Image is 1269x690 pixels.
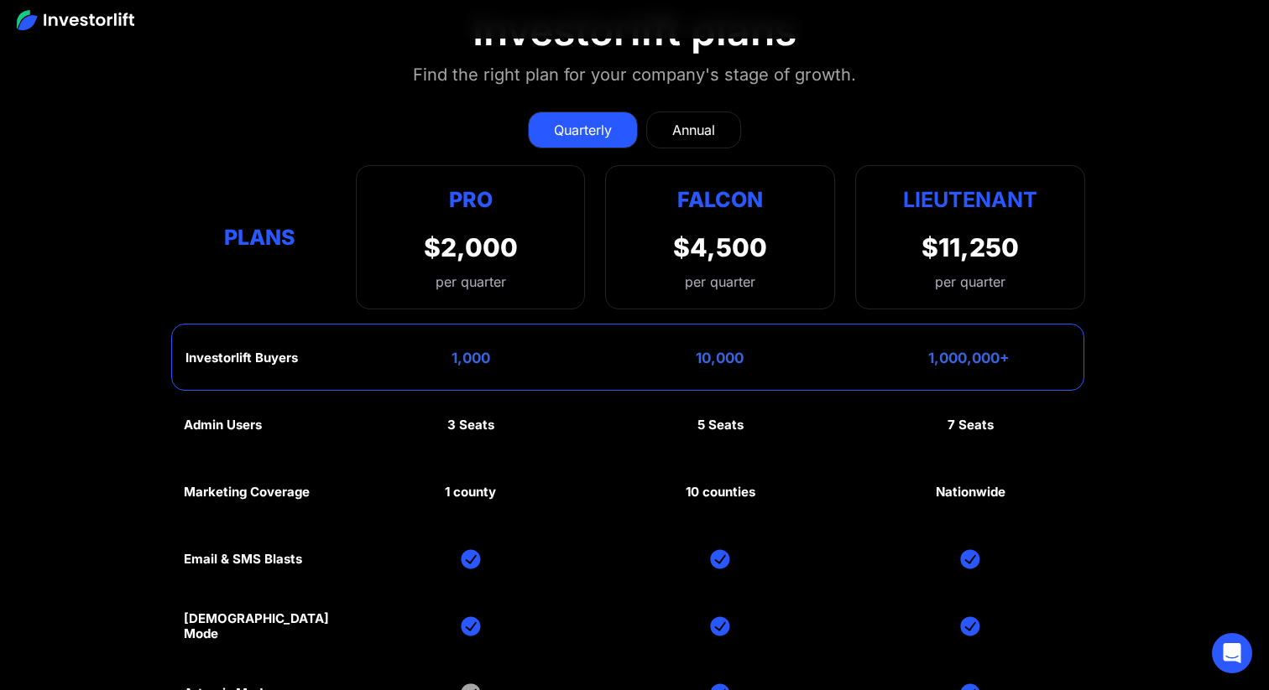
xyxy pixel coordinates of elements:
[424,183,518,215] div: Pro
[677,183,763,215] div: Falcon
[185,350,298,366] div: Investorlift Buyers
[696,350,744,366] div: 10,000
[672,120,715,140] div: Annual
[445,485,496,500] div: 1 county
[686,485,755,500] div: 10 counties
[554,120,612,140] div: Quarterly
[184,611,336,641] div: [DEMOGRAPHIC_DATA] Mode
[452,350,490,366] div: 1,000
[184,485,310,500] div: Marketing Coverage
[922,232,1019,262] div: $11,250
[948,418,994,433] div: 7 Seats
[903,187,1037,212] strong: Lieutenant
[928,350,1010,366] div: 1,000,000+
[936,485,1005,500] div: Nationwide
[184,552,302,567] div: Email & SMS Blasts
[473,7,796,55] div: Investorlift plans
[447,418,494,433] div: 3 Seats
[1212,633,1252,673] div: Open Intercom Messenger
[685,272,755,292] div: per quarter
[673,232,767,262] div: $4,500
[413,61,856,88] div: Find the right plan for your company's stage of growth.
[697,418,744,433] div: 5 Seats
[184,418,262,433] div: Admin Users
[424,272,518,292] div: per quarter
[424,232,518,262] div: $2,000
[184,221,336,254] div: Plans
[935,272,1005,292] div: per quarter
